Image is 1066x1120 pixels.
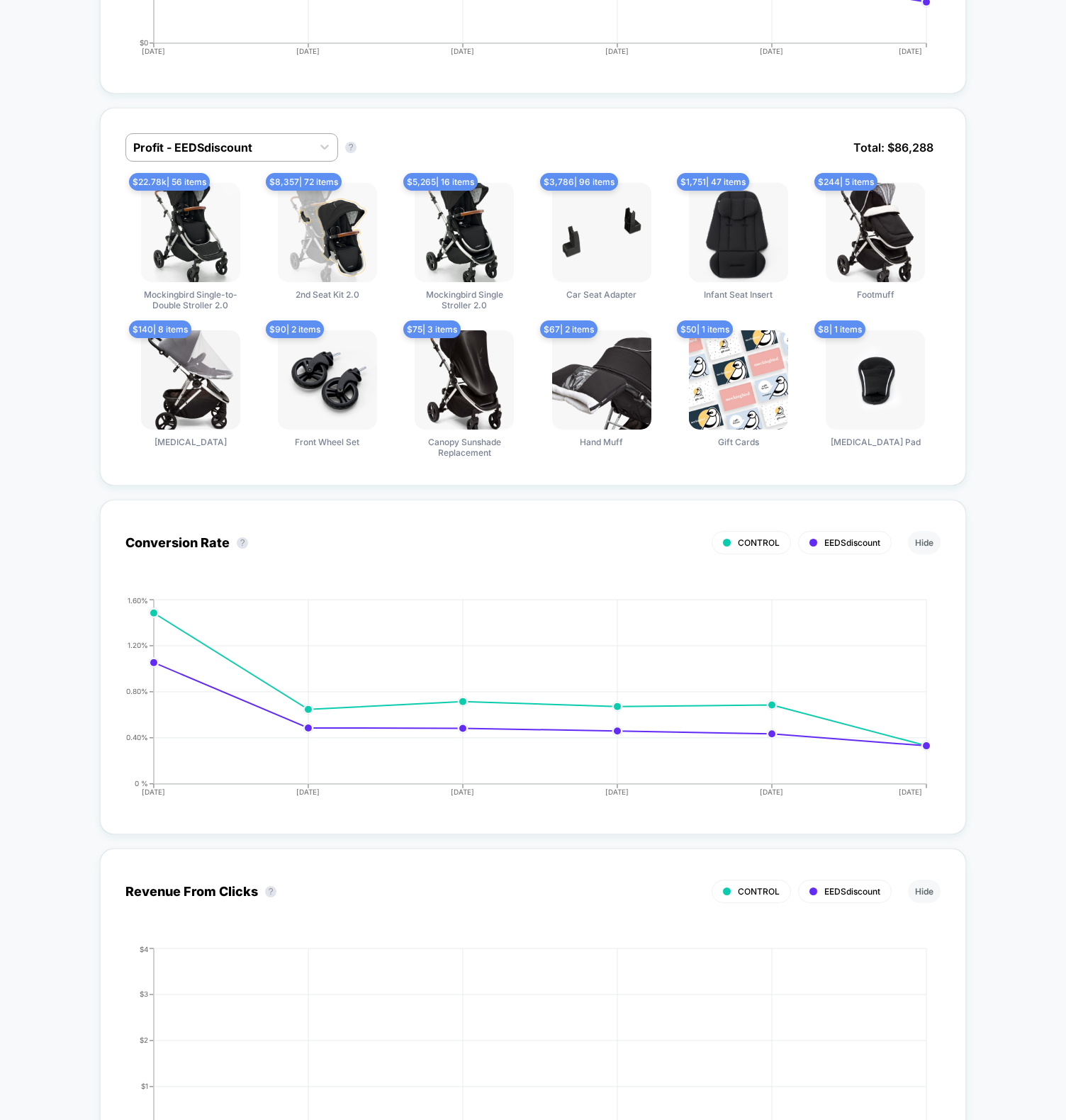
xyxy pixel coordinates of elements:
img: Infant Seat Insert [689,183,788,282]
tspan: [DATE] [451,47,474,55]
button: Hide [908,880,941,903]
tspan: [DATE] [899,47,923,55]
img: Crotch Pad [826,330,925,430]
span: $ 244 | 5 items [814,173,877,191]
span: Front Wheel Set [295,437,359,460]
tspan: [DATE] [142,47,165,55]
tspan: 1.20% [128,641,148,649]
span: EEDSdiscount [824,886,880,897]
span: $ 140 | 8 items [129,320,191,338]
span: CONTROL [738,537,780,548]
img: Canopy Sunshade Replacement [415,330,514,430]
tspan: 0 % [135,779,148,788]
span: $ 5,265 | 16 items [403,173,478,191]
span: CONTROL [738,886,780,897]
span: Gift Cards [718,437,759,460]
tspan: [DATE] [606,788,629,796]
tspan: 0.40% [126,733,148,741]
span: Canopy Sunshade Replacement [411,437,517,460]
span: Footmuff [857,289,894,313]
span: Mockingbird Single Stroller 2.0 [411,289,517,313]
tspan: 1.60% [128,595,148,604]
span: [MEDICAL_DATA] Pad [831,437,921,460]
span: Infant Seat Insert [704,289,773,313]
tspan: $0 [140,38,148,47]
span: Hand Muff [580,437,623,460]
tspan: [DATE] [296,47,320,55]
span: $ 22.78k | 56 items [129,173,210,191]
button: ? [237,537,248,549]
tspan: [DATE] [296,788,320,796]
span: $ 8 | 1 items [814,320,865,338]
img: Front Wheel Set [278,330,377,430]
button: Hide [908,531,941,554]
tspan: [DATE] [761,47,784,55]
div: CONVERSION_RATE [111,596,926,809]
tspan: 0.80% [126,687,148,695]
img: Hand Muff [552,330,651,430]
tspan: $3 [140,990,148,998]
span: Total: $ 86,288 [846,133,941,162]
span: Car Seat Adapter [566,289,636,313]
span: $ 90 | 2 items [266,320,324,338]
tspan: $4 [140,944,148,953]
img: Gift Cards [689,330,788,430]
span: [MEDICAL_DATA] [155,437,227,460]
img: Mosquito Net [141,330,240,430]
span: $ 75 | 3 items [403,320,461,338]
span: $ 3,786 | 96 items [540,173,618,191]
span: $ 1,751 | 47 items [677,173,749,191]
tspan: [DATE] [761,788,784,796]
tspan: $1 [141,1082,148,1090]
tspan: $2 [140,1036,148,1044]
img: 2nd Seat Kit 2.0 [278,183,377,282]
span: 2nd Seat Kit 2.0 [296,289,359,313]
button: ? [265,886,276,897]
span: $ 67 | 2 items [540,320,597,338]
button: ? [345,142,357,153]
img: Footmuff [826,183,925,282]
tspan: [DATE] [606,47,629,55]
img: Car Seat Adapter [552,183,651,282]
img: Mockingbird Single Stroller 2.0 [415,183,514,282]
tspan: [DATE] [899,788,923,796]
span: $ 50 | 1 items [677,320,733,338]
tspan: [DATE] [142,788,165,796]
span: Mockingbird Single-to-Double Stroller 2.0 [138,289,244,313]
span: $ 8,357 | 72 items [266,173,342,191]
span: EEDSdiscount [824,537,880,548]
tspan: [DATE] [451,788,474,796]
img: Mockingbird Single-to-Double Stroller 2.0 [141,183,240,282]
